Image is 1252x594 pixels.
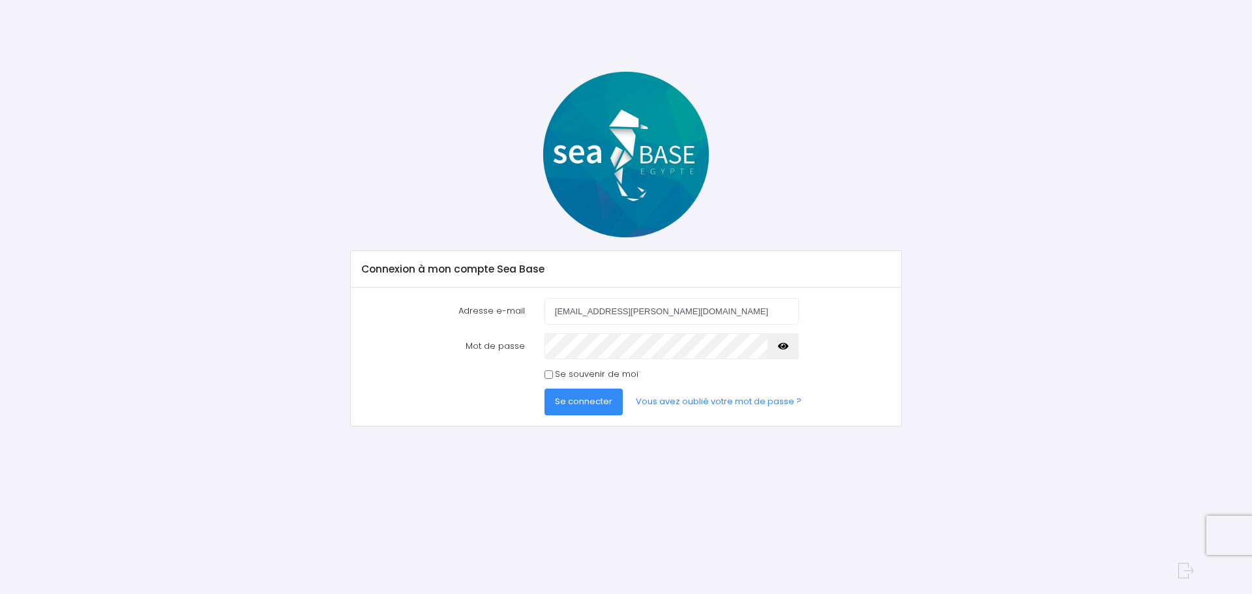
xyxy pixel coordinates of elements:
a: Vous avez oublié votre mot de passe ? [625,389,812,415]
label: Se souvenir de moi [555,368,638,381]
button: Se connecter [544,389,623,415]
label: Mot de passe [352,333,535,359]
span: Se connecter [555,395,612,408]
label: Adresse e-mail [352,298,535,324]
div: Connexion à mon compte Sea Base [351,251,901,288]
